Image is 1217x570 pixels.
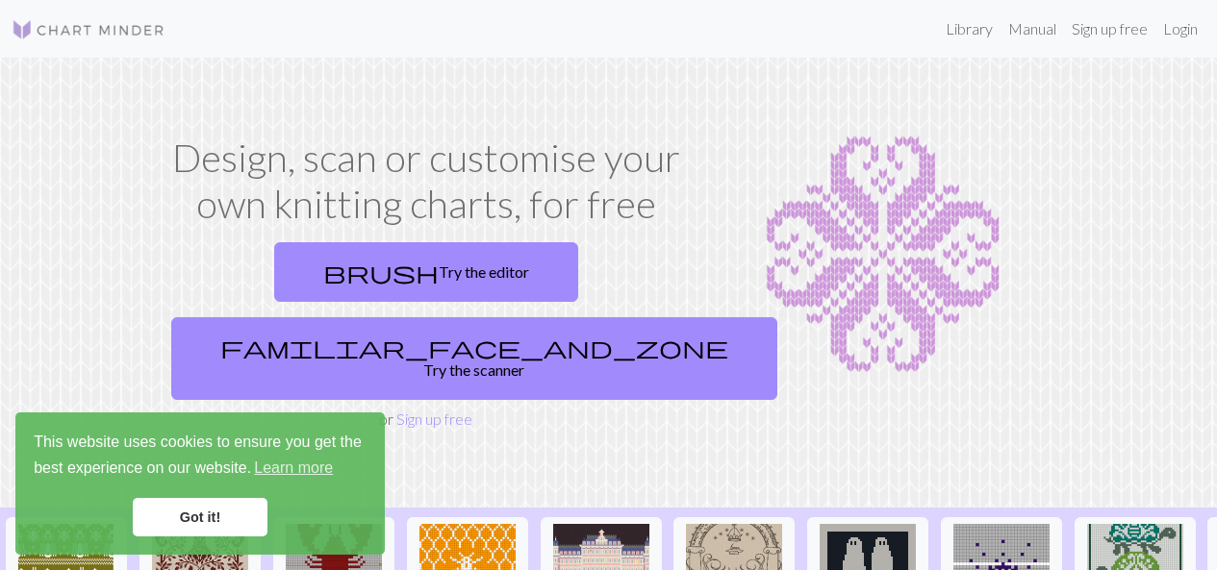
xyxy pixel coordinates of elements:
a: Library [938,10,1001,48]
a: Sign up free [396,409,472,428]
img: Logo [12,18,165,41]
div: or [164,235,689,431]
span: familiar_face_and_zone [220,334,728,360]
div: cookieconsent [15,412,385,555]
h1: Design, scan or customise your own knitting charts, for free [164,135,689,227]
a: Login [1155,10,1205,48]
a: learn more about cookies [251,454,336,483]
a: Try the editor [274,242,578,302]
a: dismiss cookie message [133,498,267,536]
img: Chart example [712,135,1054,375]
span: This website uses cookies to ensure you get the best experience on our website. [34,431,367,483]
a: Sign up free [1064,10,1155,48]
a: Try the scanner [171,317,777,400]
a: Manual [1001,10,1064,48]
span: brush [323,259,439,285]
